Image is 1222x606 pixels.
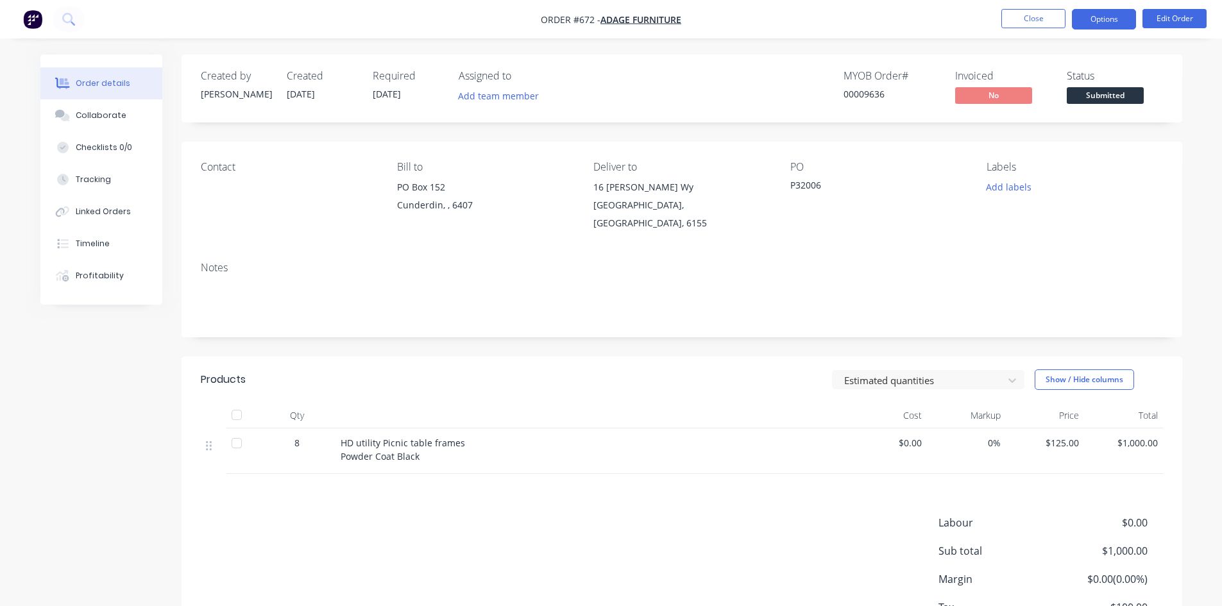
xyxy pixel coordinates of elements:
[287,70,357,82] div: Created
[373,88,401,100] span: [DATE]
[459,87,546,105] button: Add team member
[1089,436,1158,450] span: $1,000.00
[294,436,300,450] span: 8
[40,99,162,131] button: Collaborate
[593,178,769,196] div: 16 [PERSON_NAME] Wy
[76,78,130,89] div: Order details
[790,161,966,173] div: PO
[955,87,1032,103] span: No
[201,70,271,82] div: Created by
[40,164,162,196] button: Tracking
[593,161,769,173] div: Deliver to
[451,87,545,105] button: Add team member
[397,196,573,214] div: Cunderdin, , 6407
[932,436,1001,450] span: 0%
[201,262,1163,274] div: Notes
[397,178,573,196] div: PO Box 152
[1011,436,1080,450] span: $125.00
[201,87,271,101] div: [PERSON_NAME]
[1035,369,1134,390] button: Show / Hide columns
[76,270,124,282] div: Profitability
[955,70,1051,82] div: Invoiced
[40,131,162,164] button: Checklists 0/0
[987,161,1162,173] div: Labels
[1001,9,1065,28] button: Close
[40,260,162,292] button: Profitability
[938,515,1053,530] span: Labour
[938,571,1053,587] span: Margin
[287,88,315,100] span: [DATE]
[1052,571,1147,587] span: $0.00 ( 0.00 %)
[1052,543,1147,559] span: $1,000.00
[201,161,377,173] div: Contact
[76,142,132,153] div: Checklists 0/0
[1006,403,1085,428] div: Price
[854,436,922,450] span: $0.00
[938,543,1053,559] span: Sub total
[844,70,940,82] div: MYOB Order #
[23,10,42,29] img: Factory
[76,110,126,121] div: Collaborate
[1142,9,1207,28] button: Edit Order
[1052,515,1147,530] span: $0.00
[1067,87,1144,106] button: Submitted
[76,238,110,249] div: Timeline
[397,161,573,173] div: Bill to
[373,70,443,82] div: Required
[76,174,111,185] div: Tracking
[1072,9,1136,29] button: Options
[1084,403,1163,428] div: Total
[76,206,131,217] div: Linked Orders
[459,70,587,82] div: Assigned to
[593,196,769,232] div: [GEOGRAPHIC_DATA], [GEOGRAPHIC_DATA], 6155
[593,178,769,232] div: 16 [PERSON_NAME] Wy[GEOGRAPHIC_DATA], [GEOGRAPHIC_DATA], 6155
[927,403,1006,428] div: Markup
[40,228,162,260] button: Timeline
[259,403,335,428] div: Qty
[541,13,600,26] span: Order #672 -
[40,196,162,228] button: Linked Orders
[600,13,681,26] a: Adage Furniture
[341,437,465,462] span: HD utility Picnic table frames Powder Coat Black
[201,372,246,387] div: Products
[790,178,951,196] div: P32006
[844,87,940,101] div: 00009636
[849,403,928,428] div: Cost
[397,178,573,219] div: PO Box 152Cunderdin, , 6407
[1067,70,1163,82] div: Status
[1067,87,1144,103] span: Submitted
[40,67,162,99] button: Order details
[980,178,1039,196] button: Add labels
